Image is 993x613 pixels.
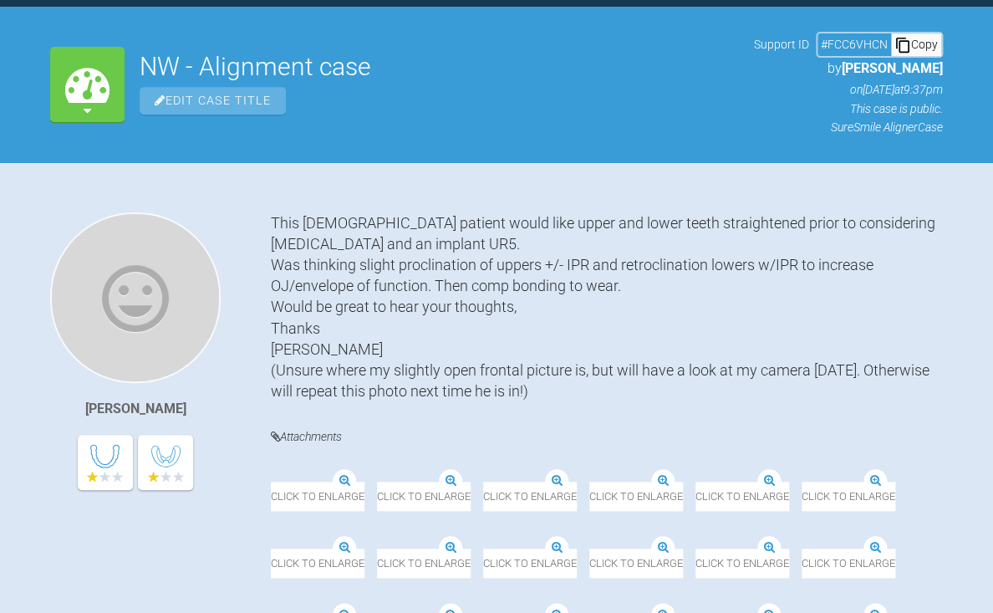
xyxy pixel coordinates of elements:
div: # FCC6VHCN [817,35,891,54]
span: [PERSON_NAME] [842,60,943,76]
span: Click to enlarge [589,549,683,578]
span: Click to enlarge [802,482,895,511]
span: Click to enlarge [377,549,471,578]
img: Cathryn Sherlock [50,212,221,383]
span: Click to enlarge [271,549,364,578]
span: Click to enlarge [802,549,895,578]
div: Copy [891,33,941,55]
p: This case is public. [754,100,943,118]
h4: Attachments [271,427,943,447]
div: This [DEMOGRAPHIC_DATA] patient would like upper and lower teeth straightened prior to considerin... [271,212,943,402]
span: Edit Case Title [140,87,286,115]
span: Support ID [754,35,809,54]
p: by [754,58,943,79]
div: [PERSON_NAME] [85,398,186,420]
span: Click to enlarge [483,482,577,511]
span: Click to enlarge [695,549,789,578]
span: Click to enlarge [271,482,364,511]
span: Click to enlarge [695,482,789,511]
p: on [DATE] at 9:37pm [754,80,943,99]
span: Click to enlarge [589,482,683,511]
span: Click to enlarge [377,482,471,511]
p: SureSmile Aligner Case [754,118,943,136]
span: Click to enlarge [483,549,577,578]
h2: NW - Alignment case [140,54,739,79]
